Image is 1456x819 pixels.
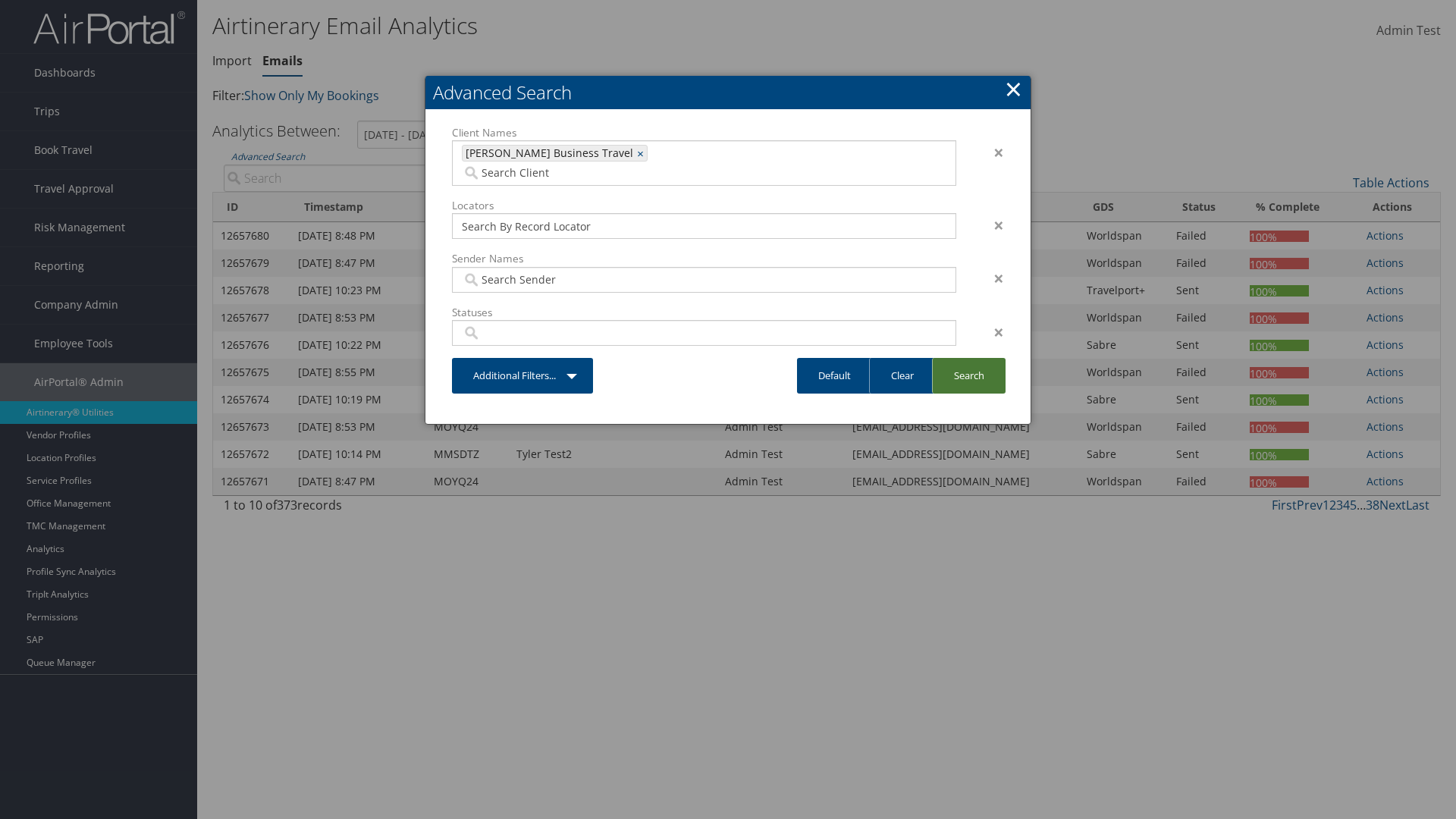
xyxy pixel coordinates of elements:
a: Additional Filters... [452,358,593,394]
label: Locators [452,198,956,213]
span: [PERSON_NAME] Business Travel [463,146,633,161]
input: Search Sender [462,272,946,287]
input: Search Client [462,165,762,180]
a: × [637,146,647,161]
div: × [968,269,1015,287]
a: Search [932,358,1006,394]
label: Statuses [452,305,956,320]
div: × [968,323,1015,341]
h2: Advanced Search [425,76,1031,109]
label: Sender Names [452,251,956,266]
input: Search By Record Locator [462,218,946,234]
a: Clear [869,358,935,394]
label: Client Names [452,125,956,140]
a: Default [797,358,872,394]
div: × [968,216,1015,234]
a: Close [1005,74,1022,104]
div: × [968,143,1015,162]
